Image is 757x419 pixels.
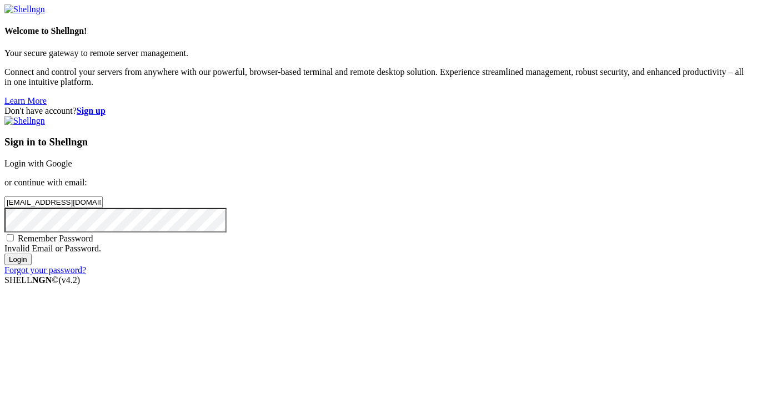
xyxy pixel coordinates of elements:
[4,159,72,168] a: Login with Google
[4,196,103,208] input: Email address
[4,275,80,285] span: SHELL ©
[4,136,753,148] h3: Sign in to Shellngn
[7,234,14,241] input: Remember Password
[32,275,52,285] b: NGN
[4,178,753,188] p: or continue with email:
[4,96,47,105] a: Learn More
[4,254,32,265] input: Login
[4,4,45,14] img: Shellngn
[4,244,753,254] div: Invalid Email or Password.
[4,116,45,126] img: Shellngn
[4,106,753,116] div: Don't have account?
[18,234,93,243] span: Remember Password
[4,67,753,87] p: Connect and control your servers from anywhere with our powerful, browser-based terminal and remo...
[4,26,753,36] h4: Welcome to Shellngn!
[77,106,106,115] a: Sign up
[4,48,753,58] p: Your secure gateway to remote server management.
[4,265,86,275] a: Forgot your password?
[59,275,81,285] span: 4.2.0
